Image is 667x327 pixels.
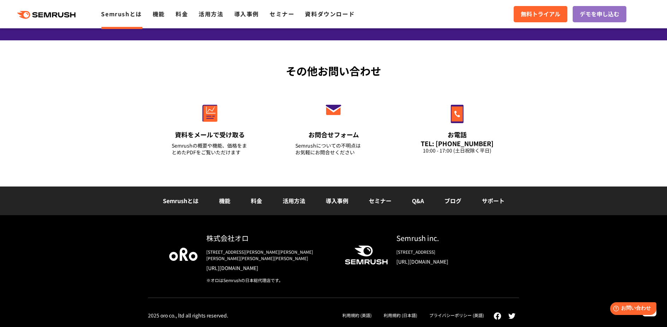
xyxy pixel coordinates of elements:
[206,277,333,283] div: ※オロはSemrushの日本総代理店です。
[521,10,560,19] span: 無料トライアル
[163,196,199,205] a: Semrushとは
[172,142,248,156] div: Semrushの概要や機能、価格をまとめたPDFをご覧いただけます
[305,10,355,18] a: 資料ダウンロード
[396,249,498,255] div: [STREET_ADDRESS]
[419,139,495,147] div: TEL: [PHONE_NUMBER]
[482,196,504,205] a: サポート
[101,10,142,18] a: Semrushとは
[206,249,333,262] div: [STREET_ADDRESS][PERSON_NAME][PERSON_NAME][PERSON_NAME][PERSON_NAME][PERSON_NAME]
[176,10,188,18] a: 料金
[580,10,619,19] span: デモを申し込む
[270,10,294,18] a: セミナー
[419,130,495,139] div: お電話
[153,10,165,18] a: 機能
[444,196,461,205] a: ブログ
[295,142,372,156] div: Semrushについての不明点は お気軽にお問合せください
[396,233,498,243] div: Semrush inc.
[251,196,262,205] a: 料金
[342,312,372,318] a: 利用規約 (英語)
[396,258,498,265] a: [URL][DOMAIN_NAME]
[206,264,333,271] a: [URL][DOMAIN_NAME]
[494,312,501,320] img: facebook
[429,312,484,318] a: プライバシーポリシー (英語)
[199,10,223,18] a: 活用方法
[172,130,248,139] div: 資料をメールで受け取る
[234,10,259,18] a: 導入事例
[384,312,417,318] a: 利用規約 (日本語)
[206,233,333,243] div: 株式会社オロ
[514,6,567,22] a: 無料トライアル
[604,299,659,319] iframe: Help widget launcher
[419,147,495,154] div: 10:00 - 17:00 (土日祝除く平日)
[573,6,626,22] a: デモを申し込む
[219,196,230,205] a: 機能
[295,130,372,139] div: お問合せフォーム
[283,196,305,205] a: 活用方法
[326,196,348,205] a: 導入事例
[148,312,228,319] div: 2025 oro co., ltd all rights reserved.
[169,248,197,260] img: oro company
[281,90,386,165] a: お問合せフォーム Semrushについての不明点はお気軽にお問合せください
[412,196,424,205] a: Q&A
[148,63,519,79] div: その他お問い合わせ
[157,90,263,165] a: 資料をメールで受け取る Semrushの概要や機能、価格をまとめたPDFをご覧いただけます
[369,196,391,205] a: セミナー
[508,313,515,319] img: twitter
